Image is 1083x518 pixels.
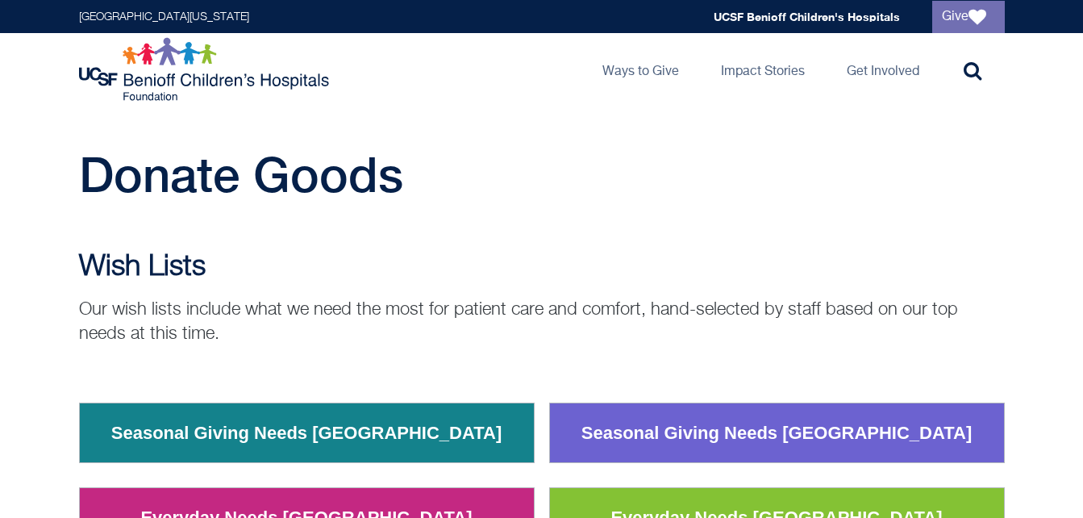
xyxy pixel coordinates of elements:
[79,11,249,23] a: [GEOGRAPHIC_DATA][US_STATE]
[834,33,932,106] a: Get Involved
[79,298,1005,346] p: Our wish lists include what we need the most for patient care and comfort, hand-selected by staff...
[708,33,818,106] a: Impact Stories
[932,1,1005,33] a: Give
[99,412,514,454] a: Seasonal Giving Needs [GEOGRAPHIC_DATA]
[79,37,333,102] img: Logo for UCSF Benioff Children's Hospitals Foundation
[589,33,692,106] a: Ways to Give
[569,412,985,454] a: Seasonal Giving Needs [GEOGRAPHIC_DATA]
[714,10,900,23] a: UCSF Benioff Children's Hospitals
[79,251,1005,283] h2: Wish Lists
[79,146,403,203] span: Donate Goods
